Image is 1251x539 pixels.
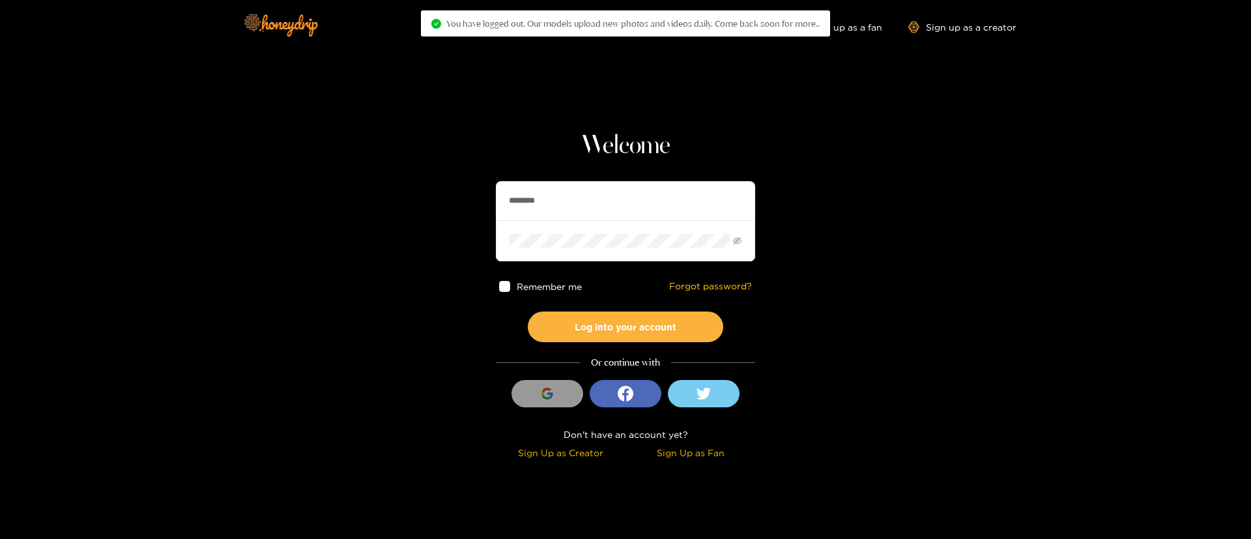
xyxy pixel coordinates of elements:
span: You have logged out. Our models upload new photos and videos daily. Come back soon for more.. [446,18,820,29]
div: Sign Up as Fan [629,445,752,460]
span: check-circle [431,19,441,29]
a: Sign up as a creator [908,22,1016,33]
div: Sign Up as Creator [499,445,622,460]
span: Remember me [517,282,582,291]
div: Don't have an account yet? [496,427,755,442]
div: Or continue with [496,355,755,370]
h1: Welcome [496,130,755,162]
a: Sign up as a fan [793,22,882,33]
button: Log into your account [528,312,723,342]
span: eye-invisible [733,237,741,245]
a: Forgot password? [669,281,752,292]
